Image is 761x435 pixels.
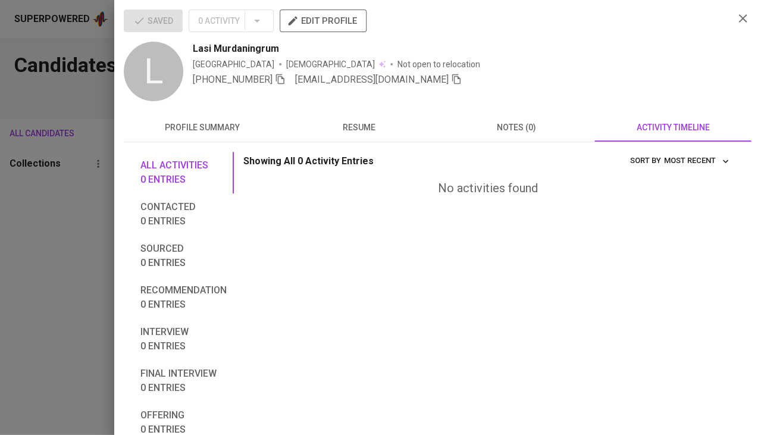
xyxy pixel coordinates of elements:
span: Most Recent [663,154,729,168]
div: No activities found [243,180,732,197]
span: activity timeline [602,120,744,135]
span: Lasi Murdaningrum [193,42,279,56]
span: resume [288,120,431,135]
p: Not open to relocation [397,58,480,70]
span: Interview 0 entries [140,325,227,353]
span: [EMAIL_ADDRESS][DOMAIN_NAME] [295,74,449,85]
span: Sourced 0 entries [140,242,227,270]
span: All activities 0 entries [140,158,227,187]
span: [PHONE_NUMBER] [193,74,273,85]
span: notes (0) [445,120,588,135]
button: sort by [660,152,732,170]
span: [DEMOGRAPHIC_DATA] [286,58,377,70]
span: Recommendation 0 entries [140,283,227,312]
p: Showing All 0 Activity Entries [243,154,374,168]
span: profile summary [131,120,274,135]
a: edit profile [280,15,367,25]
span: Final interview 0 entries [140,367,227,395]
span: sort by [630,156,660,165]
span: Contacted 0 entries [140,200,227,229]
div: [GEOGRAPHIC_DATA] [193,58,274,70]
div: L [124,42,183,101]
button: edit profile [280,10,367,32]
span: edit profile [289,13,357,29]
